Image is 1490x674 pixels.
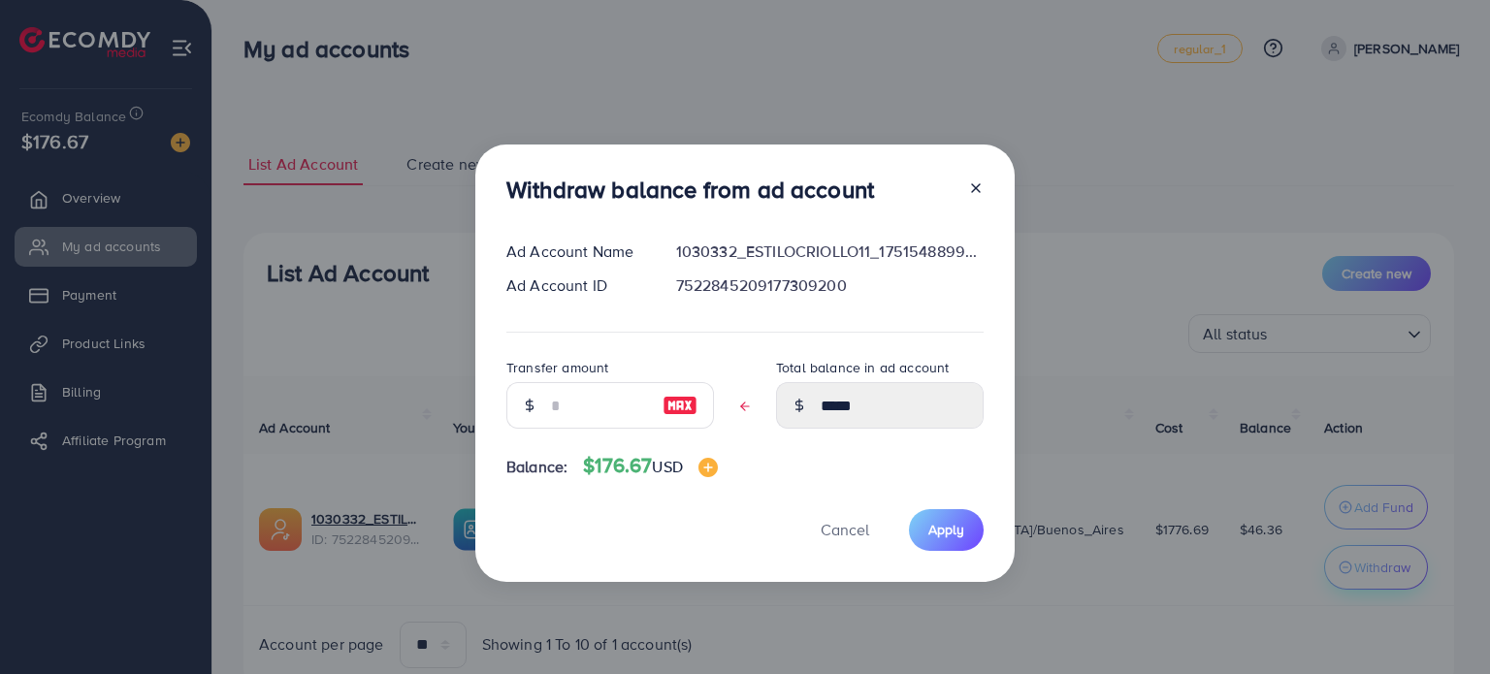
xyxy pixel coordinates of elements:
div: 1030332_ESTILOCRIOLLO11_1751548899317 [661,241,999,263]
div: 7522845209177309200 [661,274,999,297]
button: Apply [909,509,984,551]
button: Cancel [796,509,893,551]
h3: Withdraw balance from ad account [506,176,874,204]
div: Ad Account Name [491,241,661,263]
label: Transfer amount [506,358,608,377]
span: Apply [928,520,964,539]
span: Cancel [821,519,869,540]
h4: $176.67 [583,454,718,478]
img: image [663,394,697,417]
span: USD [652,456,682,477]
div: Ad Account ID [491,274,661,297]
label: Total balance in ad account [776,358,949,377]
img: image [698,458,718,477]
span: Balance: [506,456,567,478]
iframe: Chat [1408,587,1475,659]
